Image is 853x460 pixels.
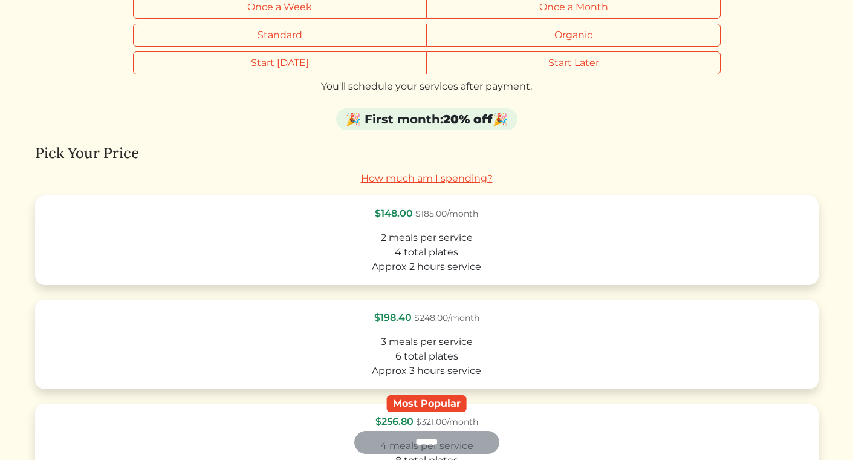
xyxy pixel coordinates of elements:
[386,395,467,412] div: Most Popular
[35,79,819,94] div: You'll schedule your services after payment.
[374,312,412,323] span: $198.40
[336,108,517,130] div: 🎉 First month: 🎉
[414,312,479,323] span: /month
[46,260,808,274] div: Approx 2 hours service
[46,349,808,364] div: 6 total plates
[361,172,493,184] a: How much am I spending?
[416,416,478,427] span: /month
[133,51,427,74] label: Start [DATE]
[133,51,721,74] div: Start timing
[416,416,447,427] s: $321.00
[46,245,808,260] div: 4 total plates
[415,208,447,219] s: $185.00
[427,24,721,47] label: Organic
[443,112,493,126] strong: 20% off
[375,208,413,219] span: $148.00
[375,416,414,427] span: $256.80
[415,208,478,219] span: /month
[46,231,808,245] div: 2 meals per service
[35,145,819,162] h4: Pick Your Price
[46,364,808,378] div: Approx 3 hours service
[46,335,808,349] div: 3 meals per service
[414,312,448,323] s: $248.00
[427,51,721,74] label: Start Later
[133,24,427,47] label: Standard
[133,24,721,47] div: Grocery type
